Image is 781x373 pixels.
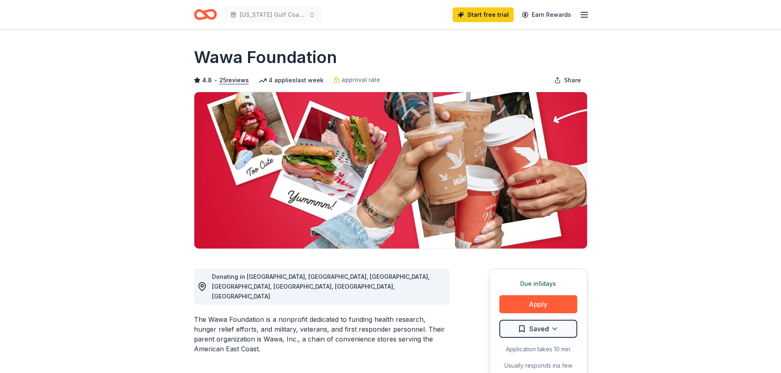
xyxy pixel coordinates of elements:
[499,279,577,289] div: Due in 5 days
[194,46,337,69] h1: Wawa Foundation
[194,92,587,249] img: Image for Wawa Foundation
[219,75,249,85] button: 25reviews
[517,7,576,22] a: Earn Rewards
[194,5,217,24] a: Home
[499,295,577,313] button: Apply
[564,75,581,85] span: Share
[212,273,430,300] span: Donating in [GEOGRAPHIC_DATA], [GEOGRAPHIC_DATA], [GEOGRAPHIC_DATA], [GEOGRAPHIC_DATA], [GEOGRAPH...
[259,75,323,85] div: 4 applies last week
[529,323,549,334] span: Saved
[202,75,212,85] span: 4.8
[499,320,577,338] button: Saved
[333,75,380,85] a: approval rate
[223,7,322,23] button: [US_STATE] Gulf Coast - Walk to End Alzheimer's
[214,77,217,84] span: •
[499,344,577,354] div: Application takes 10 min
[240,10,305,20] span: [US_STATE] Gulf Coast - Walk to End Alzheimer's
[194,314,450,354] div: The Wawa Foundation is a nonprofit dedicated to funding health research, hunger relief efforts, a...
[548,72,587,88] button: Share
[342,75,380,85] span: approval rate
[453,7,514,22] a: Start free trial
